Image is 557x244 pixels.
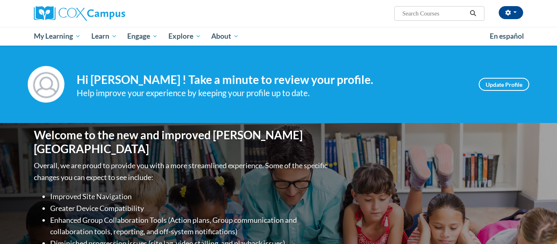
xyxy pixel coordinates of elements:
[484,28,529,45] a: En español
[50,191,329,202] li: Improved Site Navigation
[22,27,535,46] div: Main menu
[122,27,163,46] a: Engage
[86,27,122,46] a: Learn
[29,27,86,46] a: My Learning
[467,9,479,18] button: Search
[77,73,466,87] h4: Hi [PERSON_NAME] ! Take a minute to review your profile.
[34,31,81,41] span: My Learning
[50,214,329,238] li: Enhanced Group Collaboration Tools (Action plans, Group communication and collaboration tools, re...
[211,31,239,41] span: About
[77,86,466,100] div: Help improve your experience by keeping your profile up to date.
[168,31,201,41] span: Explore
[34,128,329,156] h1: Welcome to the new and improved [PERSON_NAME][GEOGRAPHIC_DATA]
[499,6,523,19] button: Account Settings
[206,27,245,46] a: About
[34,160,329,183] p: Overall, we are proud to provide you with a more streamlined experience. Some of the specific cha...
[91,31,117,41] span: Learn
[163,27,206,46] a: Explore
[127,31,158,41] span: Engage
[50,202,329,214] li: Greater Device Compatibility
[28,66,64,103] img: Profile Image
[479,78,529,91] a: Update Profile
[34,6,189,21] a: Cox Campus
[490,32,524,40] span: En español
[34,6,125,21] img: Cox Campus
[524,211,550,237] iframe: Button to launch messaging window
[402,9,467,18] input: Search Courses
